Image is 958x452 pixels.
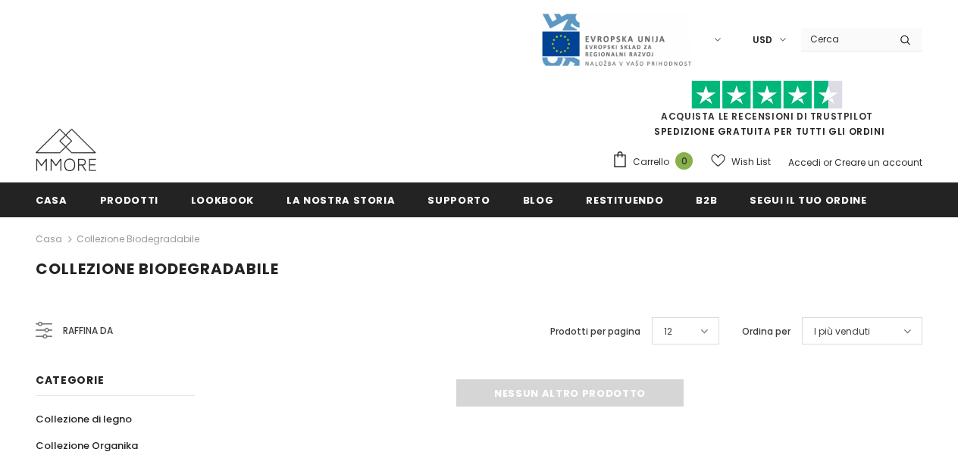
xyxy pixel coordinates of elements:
a: Restituendo [586,182,663,217]
a: Casa [36,230,62,248]
label: Ordina per [742,324,791,339]
span: SPEDIZIONE GRATUITA PER TUTTI GLI ORDINI [612,87,922,138]
a: Collezione biodegradabile [77,232,199,245]
a: Acquista le recensioni di TrustPilot [661,110,873,123]
img: Javni Razpis [540,12,692,67]
a: B2B [696,182,717,217]
a: Segui il tuo ordine [750,182,866,217]
span: B2B [696,193,717,207]
a: Casa [36,182,67,217]
span: 12 [664,324,672,339]
span: supporto [427,193,490,207]
span: Wish List [731,154,771,170]
a: Accedi [788,156,821,169]
span: Raffina da [63,323,113,339]
a: Collezione di legno [36,406,132,432]
span: Blog [523,193,554,207]
a: Blog [523,182,554,217]
span: Lookbook [191,193,254,207]
span: Carrello [633,154,669,170]
span: Collezione biodegradabile [36,258,279,279]
a: supporto [427,182,490,217]
a: Wish List [711,148,771,175]
span: 0 [675,152,693,170]
span: Segui il tuo ordine [750,193,866,207]
a: Carrello 0 [612,151,700,173]
input: Search Site [801,28,888,50]
label: Prodotti per pagina [550,324,640,339]
span: Collezione di legno [36,412,132,426]
a: Lookbook [191,182,254,217]
a: Creare un account [834,156,922,169]
a: Prodotti [100,182,158,217]
span: La nostra storia [286,193,395,207]
span: Casa [36,193,67,207]
span: or [823,156,832,169]
a: Javni Razpis [540,33,692,45]
span: USD [753,33,772,48]
a: La nostra storia [286,182,395,217]
img: Casi MMORE [36,129,96,171]
img: Fidati di Pilot Stars [691,80,843,110]
span: Restituendo [586,193,663,207]
span: Prodotti [100,193,158,207]
span: I più venduti [814,324,870,339]
span: Categorie [36,373,104,388]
